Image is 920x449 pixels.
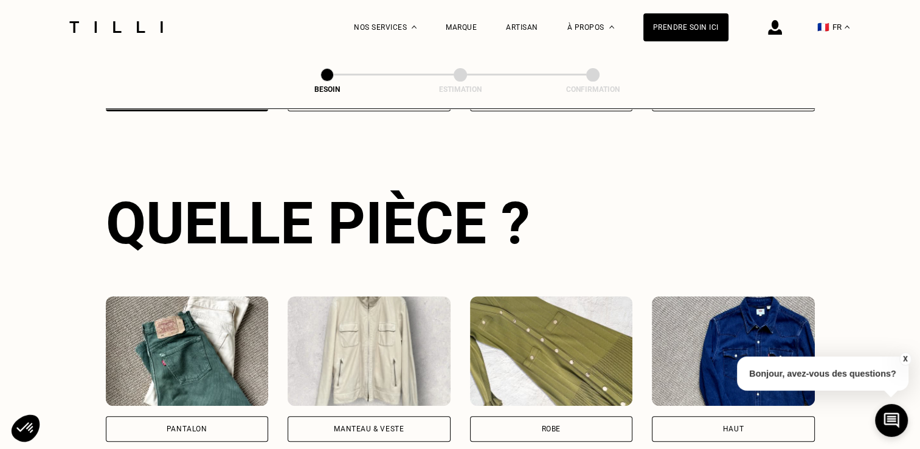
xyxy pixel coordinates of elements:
[723,425,744,433] div: Haut
[399,85,521,94] div: Estimation
[817,21,829,33] span: 🇫🇷
[643,13,728,41] a: Prendre soin ici
[542,425,561,433] div: Robe
[106,296,269,406] img: Tilli retouche votre Pantalon
[334,425,404,433] div: Manteau & Veste
[106,189,815,257] div: Quelle pièce ?
[288,296,451,406] img: Tilli retouche votre Manteau & Veste
[899,352,911,366] button: X
[65,21,167,33] img: Logo du service de couturière Tilli
[609,26,614,29] img: Menu déroulant à propos
[266,85,388,94] div: Besoin
[532,85,654,94] div: Confirmation
[768,20,782,35] img: icône connexion
[412,26,417,29] img: Menu déroulant
[167,425,207,433] div: Pantalon
[652,296,815,406] img: Tilli retouche votre Haut
[737,357,908,391] p: Bonjour, avez-vous des questions?
[506,23,538,32] a: Artisan
[470,296,633,406] img: Tilli retouche votre Robe
[446,23,477,32] a: Marque
[845,26,849,29] img: menu déroulant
